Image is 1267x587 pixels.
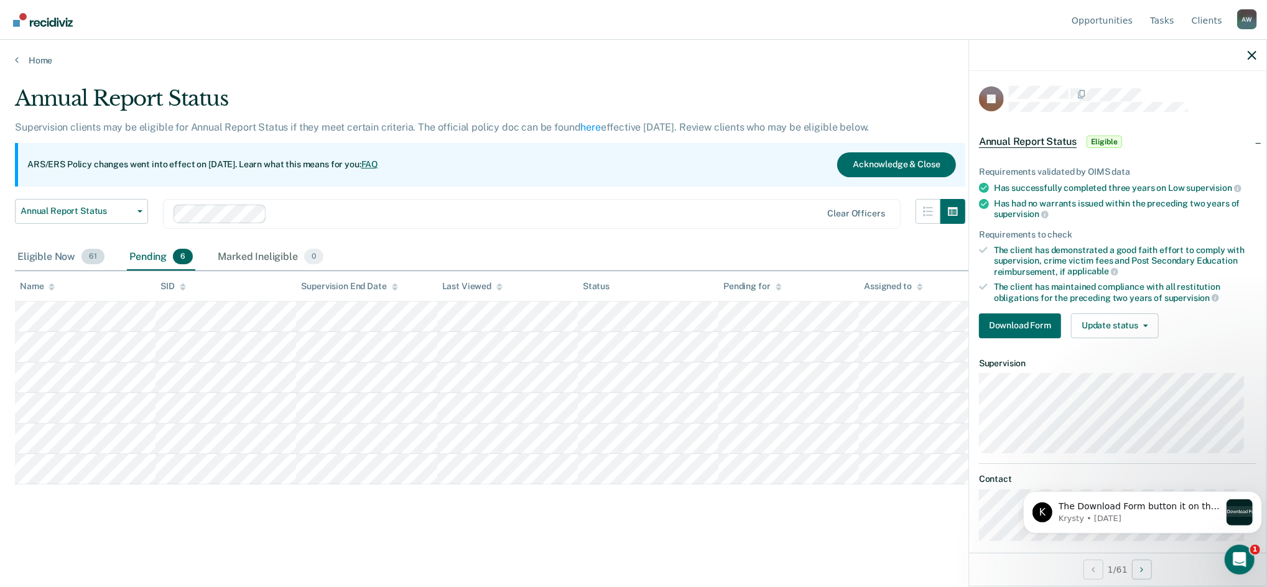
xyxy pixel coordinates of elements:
a: FAQ [361,159,379,169]
button: Previous Opportunity [1084,560,1103,580]
div: Status [583,281,610,292]
div: Clear officers [828,208,885,219]
span: 6 [173,249,193,265]
button: Next Opportunity [1132,560,1152,580]
button: Profile dropdown button [1237,9,1257,29]
div: 1 / 61 [969,553,1266,586]
span: applicable [1068,266,1118,276]
div: SID [160,281,186,292]
button: Acknowledge & Close [837,152,955,177]
div: The client has demonstrated a good faith effort to comply with supervision, crime victim fees and... [994,245,1256,277]
a: Navigate to form link [979,313,1066,338]
div: Requirements validated by OIMS data [979,167,1256,177]
span: Eligible [1087,136,1122,148]
span: Annual Report Status [979,136,1077,148]
a: here [581,121,601,133]
span: 0 [304,249,323,265]
div: Name [20,281,55,292]
div: The client has maintained compliance with all restitution obligations for the preceding two years of [994,282,1256,303]
div: Eligible Now [15,244,107,271]
a: Home [15,55,1252,66]
div: Annual Report Status [15,86,965,121]
dt: Contact [979,474,1256,484]
div: Supervision End Date [301,281,397,292]
div: Assigned to [864,281,922,292]
div: Requirements to check [979,229,1256,240]
iframe: Intercom notifications message [1018,466,1267,553]
iframe: Intercom live chat [1225,545,1255,575]
span: 1 [1250,545,1260,555]
span: 61 [81,249,104,265]
div: Last Viewed [442,281,503,292]
button: Update status [1071,313,1159,338]
span: supervision [1187,183,1241,193]
span: Annual Report Status [21,206,132,216]
div: Marked Ineligible [215,244,326,271]
div: Annual Report StatusEligible [969,122,1266,162]
button: Download Form [979,313,1061,338]
p: Supervision clients may be eligible for Annual Report Status if they meet certain criteria. The o... [15,121,869,133]
span: supervision [1164,293,1219,303]
dt: Supervision [979,358,1256,369]
span: supervision [994,209,1049,219]
div: Pending for [723,281,781,292]
div: Has successfully completed three years on Low [994,182,1256,193]
p: ARS/ERS Policy changes went into effect on [DATE]. Learn what this means for you: [27,159,378,171]
div: Has had no warrants issued within the preceding two years of [994,198,1256,220]
div: Pending [127,244,195,271]
img: Recidiviz [13,13,73,27]
div: A W [1237,9,1257,29]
